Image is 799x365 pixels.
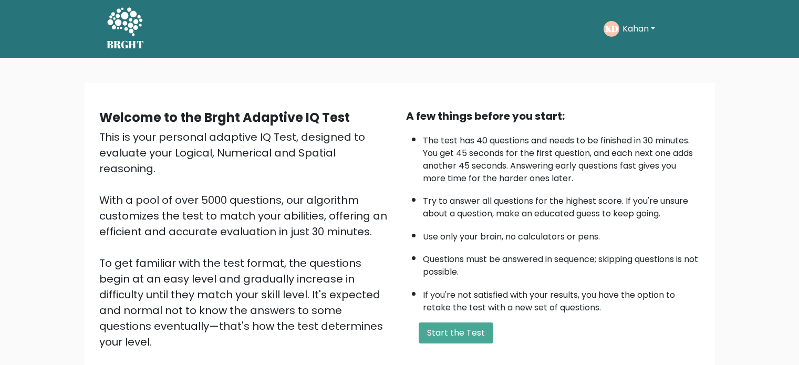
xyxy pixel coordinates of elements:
[423,248,700,278] li: Questions must be answered in sequence; skipping questions is not possible.
[619,22,658,36] button: Kahan
[423,129,700,185] li: The test has 40 questions and needs to be finished in 30 minutes. You get 45 seconds for the firs...
[419,322,493,343] button: Start the Test
[406,108,700,124] div: A few things before you start:
[605,23,618,35] text: KD
[99,109,350,126] b: Welcome to the Brght Adaptive IQ Test
[423,284,700,314] li: If you're not satisfied with your results, you have the option to retake the test with a new set ...
[423,225,700,243] li: Use only your brain, no calculators or pens.
[423,190,700,220] li: Try to answer all questions for the highest score. If you're unsure about a question, make an edu...
[107,4,144,54] a: BRGHT
[107,38,144,51] h5: BRGHT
